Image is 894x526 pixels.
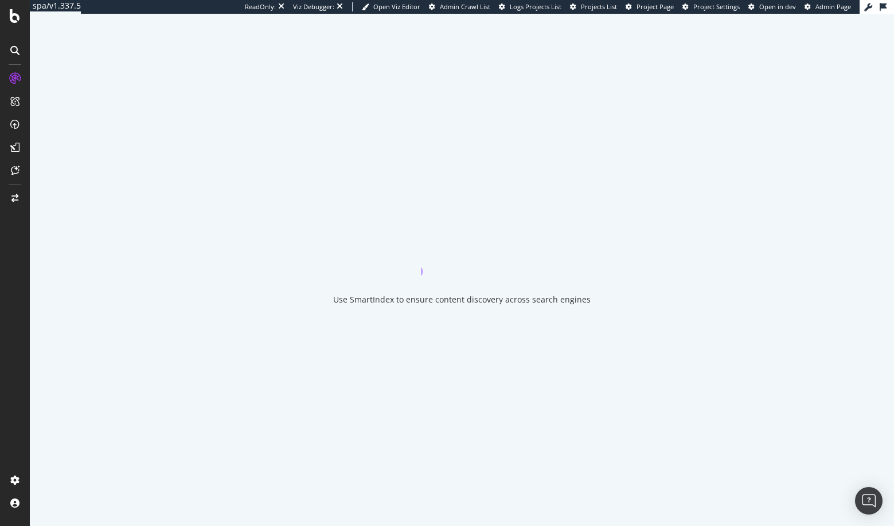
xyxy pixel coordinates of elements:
[570,2,617,11] a: Projects List
[440,2,490,11] span: Admin Crawl List
[293,2,334,11] div: Viz Debugger:
[682,2,740,11] a: Project Settings
[510,2,561,11] span: Logs Projects List
[693,2,740,11] span: Project Settings
[429,2,490,11] a: Admin Crawl List
[805,2,851,11] a: Admin Page
[499,2,561,11] a: Logs Projects List
[748,2,796,11] a: Open in dev
[637,2,674,11] span: Project Page
[815,2,851,11] span: Admin Page
[855,487,883,515] div: Open Intercom Messenger
[373,2,420,11] span: Open Viz Editor
[759,2,796,11] span: Open in dev
[421,234,503,276] div: animation
[581,2,617,11] span: Projects List
[333,294,591,305] div: Use SmartIndex to ensure content discovery across search engines
[626,2,674,11] a: Project Page
[362,2,420,11] a: Open Viz Editor
[245,2,276,11] div: ReadOnly:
